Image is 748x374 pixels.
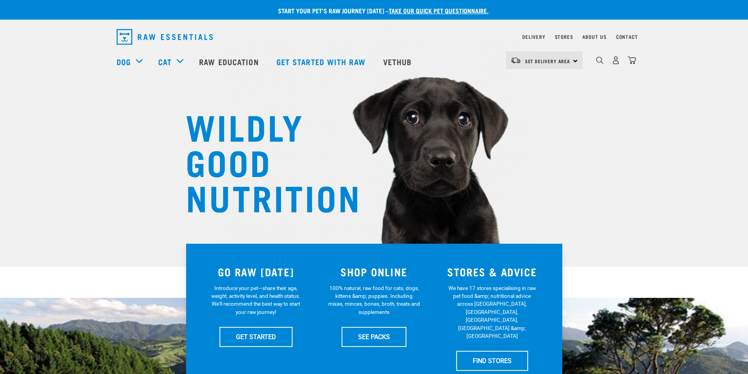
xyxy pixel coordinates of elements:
[438,266,547,278] h3: STORES & ADVICE
[389,9,488,12] a: take our quick pet questionnaire.
[210,284,302,316] p: Introduce your pet—share their age, weight, activity level, and health status. We'll recommend th...
[596,57,604,64] img: home-icon-1@2x.png
[456,351,528,370] a: FIND STORES
[525,60,571,62] span: Set Delivery Area
[616,35,638,38] a: Contact
[191,46,268,77] a: Raw Education
[117,29,213,45] img: Raw Essentials Logo
[219,327,293,347] a: GET STARTED
[522,35,545,38] a: Delivery
[320,266,428,278] h3: SHOP ONLINE
[446,284,538,340] p: We have 17 stores specialising in raw pet food &amp; nutritional advice across [GEOGRAPHIC_DATA],...
[375,46,422,77] a: Vethub
[186,108,343,214] h1: WILDLY GOOD NUTRITION
[342,327,406,347] a: SEE PACKS
[510,57,521,64] img: van-moving.png
[110,26,638,48] nav: dropdown navigation
[328,284,420,316] p: 100% natural, raw food for cats, dogs, kittens &amp; puppies. Including mixes, minces, bones, bro...
[628,56,636,64] img: home-icon@2x.png
[555,35,573,38] a: Stores
[582,35,606,38] a: About Us
[612,56,620,64] img: user.png
[269,46,375,77] a: Get started with Raw
[158,56,172,68] a: Cat
[117,56,131,68] a: Dog
[202,266,311,278] h3: GO RAW [DATE]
